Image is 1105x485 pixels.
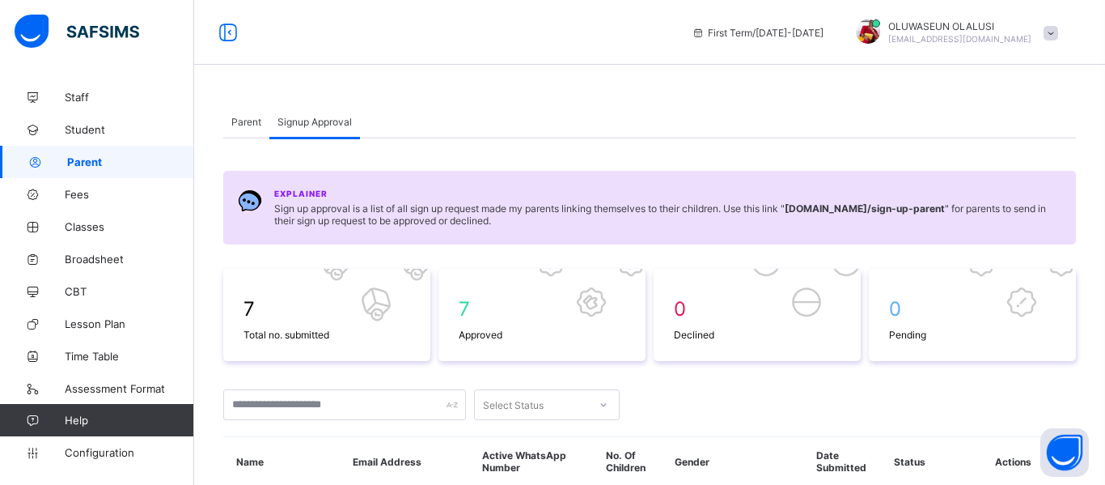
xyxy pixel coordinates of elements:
[65,123,194,136] span: Student
[65,188,194,201] span: Fees
[65,91,194,104] span: Staff
[15,15,139,49] img: safsims
[65,446,193,459] span: Configuration
[674,297,840,321] span: 0
[785,202,945,215] b: [DOMAIN_NAME] /sign-up-parent
[67,155,194,168] span: Parent
[65,220,194,233] span: Classes
[65,253,194,266] span: Broadsheet
[889,297,1056,321] span: 0
[65,350,194,363] span: Time Table
[459,329,625,341] span: Approved
[483,389,544,420] div: Select Status
[674,329,840,341] span: Declined
[840,19,1066,46] div: OLUWASEUNOLALUSI
[65,285,194,298] span: CBT
[65,414,193,427] span: Help
[274,202,1061,227] span: Sign up approval is a list of all sign up request made my parents linking themselves to their chi...
[231,116,261,128] span: Parent
[889,329,1056,341] span: Pending
[65,382,194,395] span: Assessment Format
[459,297,625,321] span: 7
[243,297,410,321] span: 7
[888,34,1031,44] span: [EMAIL_ADDRESS][DOMAIN_NAME]
[274,189,328,198] span: Explainer
[65,317,194,330] span: Lesson Plan
[692,27,823,39] span: session/term information
[1040,428,1089,477] button: Open asap
[238,189,262,213] img: Chat.054c5d80b312491b9f15f6fadeacdca6.svg
[888,20,1031,32] span: OLUWASEUN OLALUSI
[277,116,352,128] span: Signup Approval
[243,329,410,341] span: Total no. submitted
